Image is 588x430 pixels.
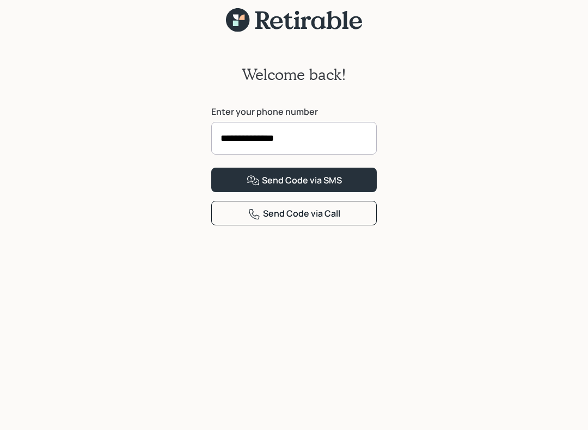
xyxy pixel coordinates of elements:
div: Send Code via Call [248,207,340,220]
h2: Welcome back! [242,65,346,84]
label: Enter your phone number [211,106,377,118]
div: Send Code via SMS [247,174,342,187]
button: Send Code via SMS [211,168,377,192]
button: Send Code via Call [211,201,377,225]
